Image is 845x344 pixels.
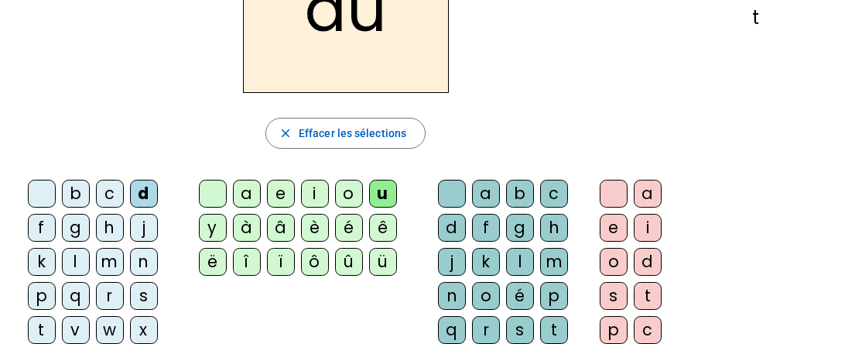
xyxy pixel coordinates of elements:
div: i [301,180,329,208]
div: p [600,316,628,344]
div: f [472,214,500,242]
div: î [233,248,261,276]
div: c [96,180,124,208]
div: v [62,316,90,344]
div: c [540,180,568,208]
div: k [472,248,500,276]
div: é [506,282,534,310]
div: g [62,214,90,242]
div: p [540,282,568,310]
div: t [28,316,56,344]
div: d [438,214,466,242]
div: r [472,316,500,344]
div: m [540,248,568,276]
div: q [62,282,90,310]
div: h [540,214,568,242]
div: a [634,180,662,208]
div: e [267,180,295,208]
div: l [62,248,90,276]
div: l [506,248,534,276]
div: t [691,9,820,27]
div: o [335,180,363,208]
div: d [130,180,158,208]
div: g [506,214,534,242]
div: t [540,316,568,344]
div: r [96,282,124,310]
div: b [506,180,534,208]
div: y [199,214,227,242]
div: s [130,282,158,310]
div: a [472,180,500,208]
div: c [634,316,662,344]
mat-icon: close [279,126,292,140]
div: h [96,214,124,242]
div: x [130,316,158,344]
div: ê [369,214,397,242]
div: s [600,282,628,310]
div: p [28,282,56,310]
div: f [28,214,56,242]
button: Effacer les sélections [265,118,426,149]
div: k [28,248,56,276]
div: ï [267,248,295,276]
div: ô [301,248,329,276]
div: j [438,248,466,276]
div: û [335,248,363,276]
div: u [369,180,397,208]
div: ë [199,248,227,276]
div: w [96,316,124,344]
div: n [438,282,466,310]
div: o [472,282,500,310]
div: a [233,180,261,208]
div: è [301,214,329,242]
div: m [96,248,124,276]
div: t [634,282,662,310]
div: n [130,248,158,276]
div: o [600,248,628,276]
div: j [130,214,158,242]
div: é [335,214,363,242]
div: e [600,214,628,242]
div: à [233,214,261,242]
div: ü [369,248,397,276]
div: q [438,316,466,344]
div: s [506,316,534,344]
div: b [62,180,90,208]
div: i [634,214,662,242]
span: Effacer les sélections [299,124,406,143]
div: d [634,248,662,276]
div: â [267,214,295,242]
